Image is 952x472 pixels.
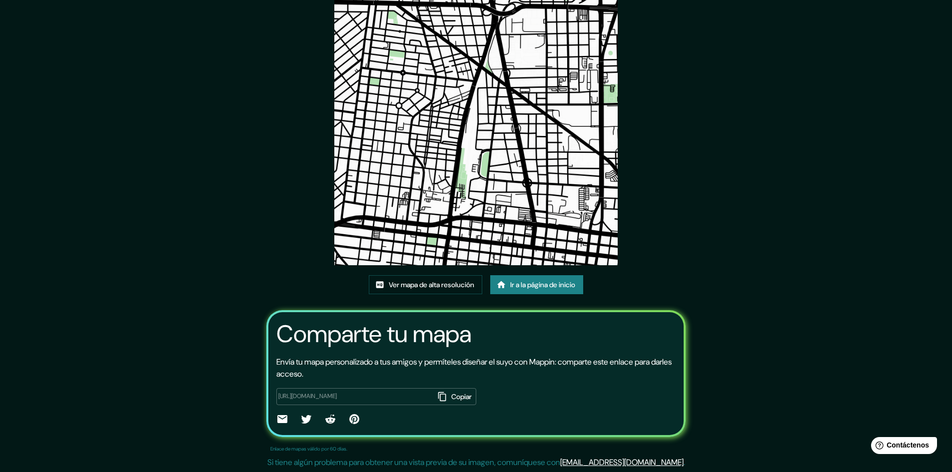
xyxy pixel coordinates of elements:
a: Ir a la página de inicio [490,275,583,294]
font: Si tiene algún problema para obtener una vista previa de su imagen, comuníquese con [267,457,560,468]
font: Comparte tu mapa [276,318,471,350]
font: Ver mapa de alta resolución [389,280,474,289]
a: [EMAIL_ADDRESS][DOMAIN_NAME] [560,457,684,468]
font: Envía tu mapa personalizado a tus amigos y permíteles diseñar el suyo con Mappin: comparte este e... [276,357,672,379]
font: Enlace de mapas válido por 60 días. [270,446,347,452]
font: Copiar [451,392,472,401]
font: . [684,457,685,468]
iframe: Lanzador de widgets de ayuda [863,433,941,461]
a: Ver mapa de alta resolución [369,275,482,294]
font: Ir a la página de inicio [510,280,575,289]
button: Copiar [435,388,476,405]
